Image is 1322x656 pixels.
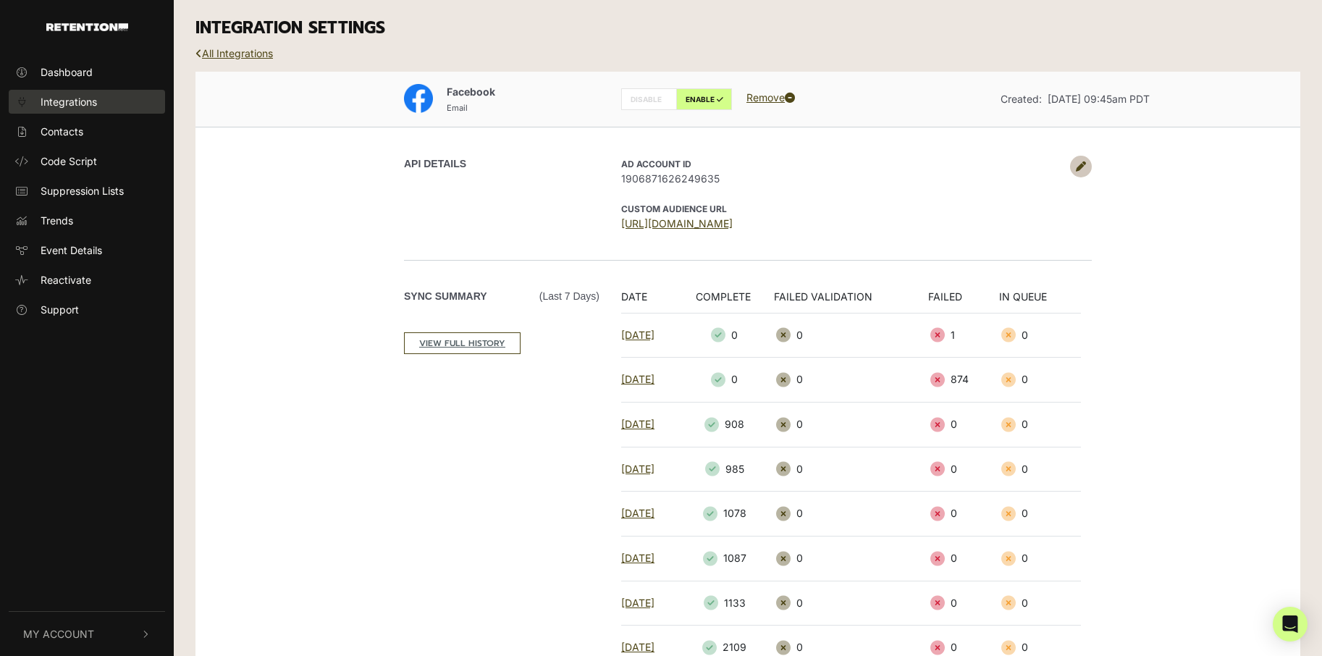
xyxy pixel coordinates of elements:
a: [DATE] [621,552,654,564]
a: [DATE] [621,597,654,609]
label: API DETAILS [404,156,466,172]
button: My Account [9,612,165,656]
td: 985 [682,447,774,492]
a: [DATE] [621,641,654,653]
a: Trends [9,209,165,232]
span: Contacts [41,124,83,139]
span: Event Details [41,243,102,258]
a: VIEW FULL HISTORY [404,332,521,354]
td: 0 [774,447,929,492]
strong: CUSTOM AUDIENCE URL [621,203,727,214]
a: Event Details [9,238,165,262]
td: 0 [999,402,1081,447]
td: 0 [928,447,999,492]
span: [DATE] 09:45am PDT [1048,93,1150,105]
td: 0 [928,536,999,581]
td: 0 [774,358,929,403]
td: 0 [774,492,929,537]
a: [URL][DOMAIN_NAME] [621,217,733,230]
td: 0 [682,358,774,403]
a: Contacts [9,119,165,143]
span: Support [41,302,79,317]
a: Integrations [9,90,165,114]
img: Retention.com [46,23,128,31]
td: 874 [928,358,999,403]
span: Trends [41,213,73,228]
th: IN QUEUE [999,289,1081,314]
a: Code Script [9,149,165,173]
td: 0 [928,492,999,537]
a: [DATE] [621,463,654,475]
span: Code Script [41,154,97,169]
a: Reactivate [9,268,165,292]
a: Support [9,298,165,321]
strong: AD Account ID [621,159,691,169]
div: Open Intercom Messenger [1273,607,1308,642]
a: Dashboard [9,60,165,84]
td: 1087 [682,536,774,581]
span: Reactivate [41,272,91,287]
th: COMPLETE [682,289,774,314]
td: 0 [999,492,1081,537]
a: [DATE] [621,373,654,385]
span: Suppression Lists [41,183,124,198]
td: 0 [999,581,1081,626]
td: 0 [774,581,929,626]
td: 0 [774,402,929,447]
td: 0 [999,536,1081,581]
th: FAILED [928,289,999,314]
span: (Last 7 days) [539,289,599,304]
th: DATE [621,289,682,314]
label: DISABLE [621,88,677,110]
span: Facebook [447,85,495,98]
img: Facebook [404,84,433,113]
a: [DATE] [621,507,654,519]
td: 0 [928,581,999,626]
a: Suppression Lists [9,179,165,203]
td: 1133 [682,581,774,626]
td: 0 [682,313,774,358]
small: Email [447,103,468,113]
a: Remove [746,91,795,104]
span: Dashboard [41,64,93,80]
td: 0 [928,402,999,447]
label: ENABLE [676,88,732,110]
td: 908 [682,402,774,447]
td: 0 [999,447,1081,492]
a: [DATE] [621,329,654,341]
span: Integrations [41,94,97,109]
td: 1078 [682,492,774,537]
span: My Account [23,626,94,642]
a: [DATE] [621,418,654,430]
td: 0 [774,313,929,358]
td: 0 [774,536,929,581]
td: 0 [999,313,1081,358]
a: All Integrations [195,47,273,59]
td: 1 [928,313,999,358]
th: FAILED VALIDATION [774,289,929,314]
label: Sync Summary [404,289,599,304]
span: Created: [1001,93,1042,105]
span: 1906871626249635 [621,171,1063,186]
h3: INTEGRATION SETTINGS [195,18,1300,38]
td: 0 [999,358,1081,403]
